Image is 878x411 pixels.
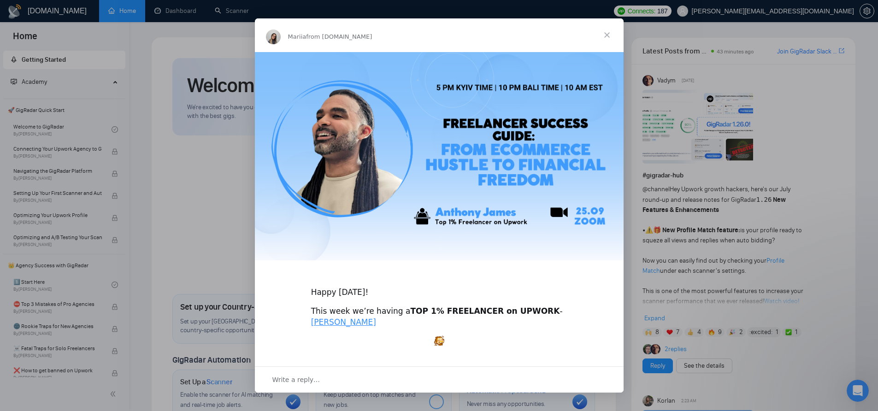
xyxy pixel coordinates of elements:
[255,366,624,393] div: Open conversation and reply
[410,306,560,316] b: TOP 1% FREELANCER on UPWORK
[266,29,281,44] img: Profile image for Mariia
[590,18,624,52] span: Close
[272,374,320,386] span: Write a reply…
[434,335,444,346] img: :excited:
[311,306,567,328] div: This week we’re having a -
[306,33,372,40] span: from [DOMAIN_NAME]
[311,317,376,327] a: [PERSON_NAME]
[311,276,567,298] div: Happy [DATE]!
[288,33,306,40] span: Mariia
